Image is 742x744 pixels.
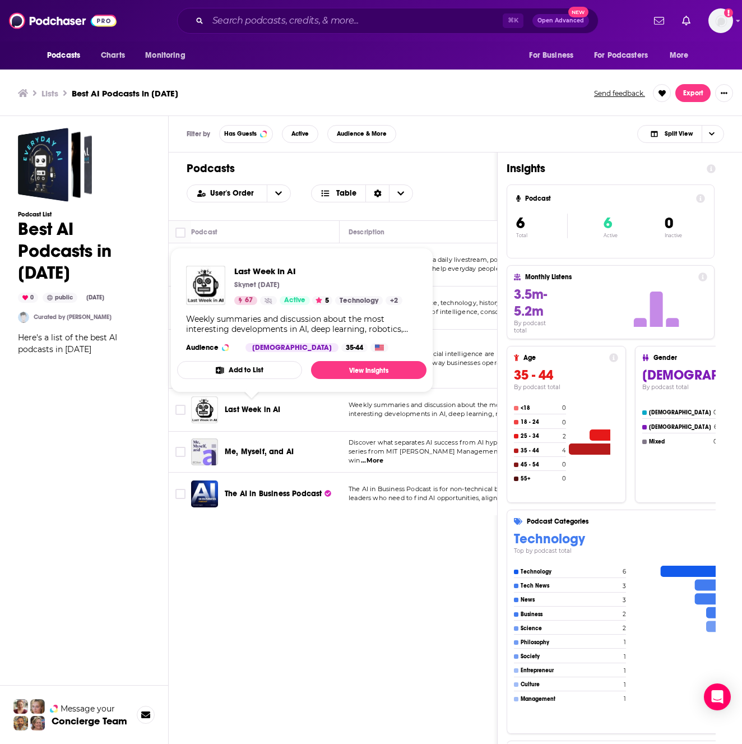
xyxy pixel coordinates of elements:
svg: Add a profile image [724,8,733,17]
h3: Best AI Podcasts in [DATE] [72,88,178,99]
a: View Insights [311,361,426,379]
a: Best AI Podcasts in 2023 [18,128,92,202]
button: open menu [267,185,290,202]
button: open menu [187,190,267,197]
h4: Monthly Listens [525,273,693,281]
h4: Age [523,354,605,362]
button: Open AdvancedNew [532,14,589,27]
span: Last Week in AI [225,405,281,414]
h4: Mixed [649,438,711,445]
a: Lists [41,88,58,99]
a: Me, Myself, and AI [225,446,294,458]
img: The AI in Business Podcast [191,480,218,507]
span: Audience & More [337,131,387,137]
button: open menu [587,45,664,66]
button: Add to List [177,361,302,379]
span: Table [336,190,356,197]
h4: Entrepreneur [521,667,621,674]
span: User's Order [210,190,258,197]
h4: [DEMOGRAPHIC_DATA] [649,409,711,416]
p: Active [604,233,618,238]
h3: Audience [186,343,236,352]
span: leaders who need to find AI opportunities, align AI [349,494,506,502]
h3: Concierge Team [52,715,127,727]
h1: Podcasts [187,161,479,175]
h1: Insights [507,161,698,175]
h4: 0 [713,409,717,416]
h3: Filter by [187,130,210,138]
div: 0 [18,293,38,303]
h4: News [521,597,620,603]
a: 67 [234,296,257,305]
h4: Podcast [525,195,692,202]
h4: Tech News [521,583,620,589]
span: ...More [361,456,383,465]
h4: Technology [521,569,620,575]
button: Choose View [311,184,414,202]
img: Jules Profile [30,699,45,714]
span: For Podcasters [594,48,648,63]
h4: <18 [521,405,560,412]
h4: 0 [562,475,566,482]
img: Podchaser - Follow, Share and Rate Podcasts [9,10,117,31]
a: +2 [386,296,402,305]
img: Last Week in AI [186,266,225,305]
span: Has Guests [224,131,257,137]
h4: 2 [623,625,626,632]
h4: Society [521,653,621,660]
a: Last Week in AI [225,404,281,415]
h4: 1 [624,653,626,660]
h4: Management [521,696,621,703]
h4: By podcast total [514,320,560,334]
span: Open Advanced [537,18,584,24]
h4: 45 - 54 [521,461,560,468]
div: Sort Direction [365,185,389,202]
h4: 1 [624,667,626,674]
span: 0 [665,214,673,233]
h4: 2 [623,611,626,618]
h4: 35 - 44 [521,447,560,454]
img: Sydney Profile [13,699,28,714]
img: Me, Myself, and AI [191,438,218,465]
span: Weekly summaries and discussion about the most [349,401,506,409]
button: Has Guests [219,125,273,143]
span: Active [291,131,309,137]
span: The Everyday AI podcast is a daily livestream, podcast and [349,256,527,264]
h4: 3 [623,597,626,604]
h4: 1 [624,681,626,688]
img: User Profile [708,8,733,33]
span: interesting developments in AI, deep learning, rob [349,410,506,418]
div: 35-44 [341,343,368,352]
span: Toggle select row [175,489,186,499]
span: More [670,48,689,63]
span: Logged in as TrevorC [708,8,733,33]
h4: 0 [713,438,717,445]
span: Active [284,295,305,306]
span: 6 [604,214,612,233]
button: Audience & More [327,125,396,143]
img: youreverydayai [18,312,29,323]
span: The AI in Business Podcast [225,489,322,498]
h4: Philosophy [521,639,621,646]
h2: Choose List sort [187,184,291,202]
p: Inactive [665,233,682,238]
span: Last Week in AI [234,266,402,276]
div: Description [349,225,384,239]
span: Toggle select row [175,447,186,457]
button: open menu [39,45,95,66]
span: 6 [516,214,525,233]
div: [DATE] [82,293,109,302]
div: Open Intercom Messenger [704,683,731,710]
h4: 6 [623,568,626,575]
span: Monitoring [145,48,185,63]
h4: Science [521,625,620,632]
h4: 25 - 34 [521,433,560,440]
button: Show profile menu [708,8,733,33]
span: ⌘ K [503,13,523,28]
p: Total [516,233,567,238]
